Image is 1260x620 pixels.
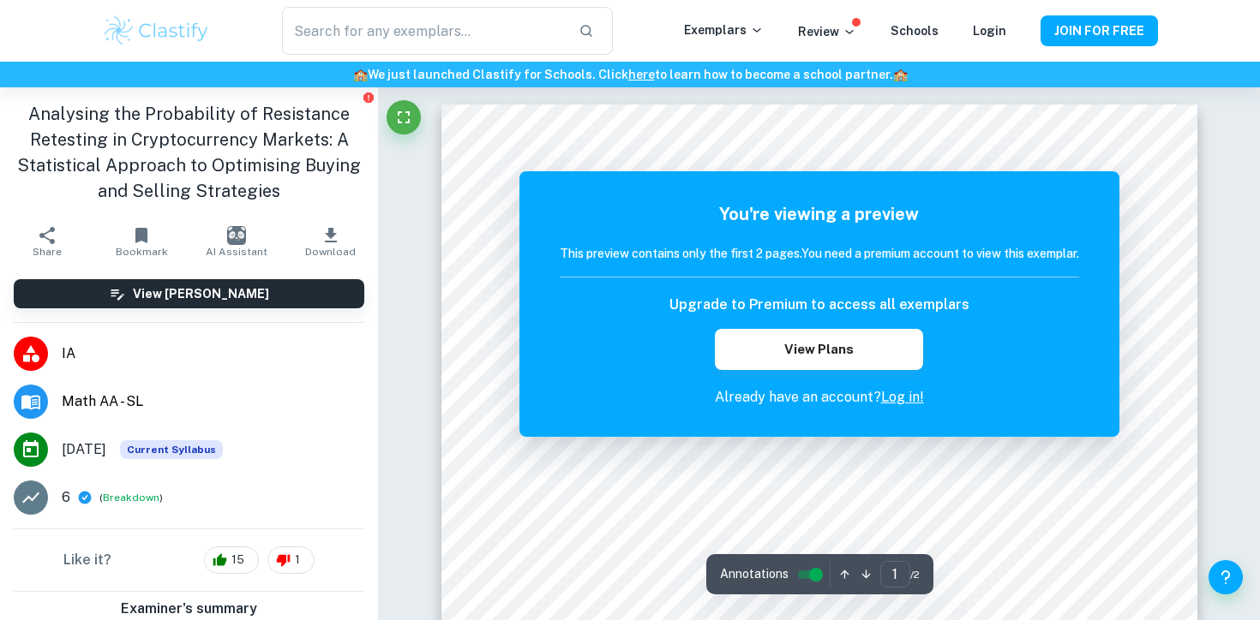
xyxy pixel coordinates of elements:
h6: View [PERSON_NAME] [133,284,269,303]
button: AI Assistant [189,218,284,265]
span: 15 [222,551,254,569]
img: Clastify logo [102,14,211,48]
h6: Upgrade to Premium to access all exemplars [669,295,969,315]
p: 6 [62,487,70,508]
div: 15 [204,546,259,574]
a: Schools [891,24,939,38]
span: 🏫 [353,68,368,81]
span: Math AA - SL [62,391,364,412]
span: Current Syllabus [120,440,223,459]
button: Download [284,218,378,265]
a: Log in! [881,389,924,405]
a: Login [973,24,1006,38]
input: Search for any exemplars... [282,7,565,55]
h6: We just launched Clastify for Schools. Click to learn how to become a school partner. [3,65,1257,84]
span: Bookmark [116,246,168,258]
span: Download [305,246,356,258]
button: JOIN FOR FREE [1041,15,1158,46]
span: IA [62,343,364,364]
p: Exemplars [684,21,764,39]
h5: You're viewing a preview [560,201,1079,227]
span: Share [33,246,62,258]
button: Fullscreen [387,100,421,134]
button: View [PERSON_NAME] [14,279,364,308]
span: 1 [285,551,309,569]
div: This exemplar is based on the current syllabus. Feel free to refer to it for inspiration/ideas wh... [120,440,223,459]
span: ( ) [99,490,163,506]
span: / 2 [910,567,920,582]
span: Annotations [720,565,789,583]
button: Report issue [362,91,375,104]
button: Help and Feedback [1209,560,1243,594]
button: View Plans [715,329,922,370]
p: Review [798,22,856,41]
h1: Analysing the Probability of Resistance Retesting in Cryptocurrency Markets: A Statistical Approa... [14,101,364,204]
span: AI Assistant [206,246,267,258]
div: 1 [267,546,315,574]
p: Already have an account? [560,387,1079,408]
a: here [628,68,655,81]
h6: Like it? [63,550,111,570]
span: [DATE] [62,439,106,460]
button: Bookmark [94,218,189,265]
h6: Examiner's summary [7,599,371,619]
span: 🏫 [893,68,908,81]
img: AI Assistant [227,226,246,245]
button: Breakdown [103,490,159,505]
h6: This preview contains only the first 2 pages. You need a premium account to view this exemplar. [560,244,1079,263]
